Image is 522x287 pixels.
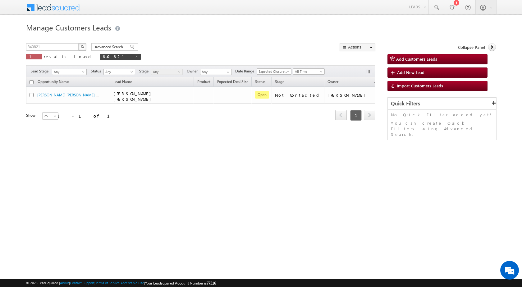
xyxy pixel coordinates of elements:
a: Any [52,69,87,75]
p: You can create Quick Filters using Advanced Search. [391,120,493,137]
input: Check all records [30,80,34,84]
span: Import Customers Leads [397,83,443,88]
div: 1 - 1 of 1 [57,112,117,119]
div: Not Contacted [275,92,321,98]
a: Acceptable Use [121,281,144,285]
span: Status [91,68,103,74]
a: prev [335,110,347,120]
span: Lead Name [110,78,135,86]
a: Expected Deal Size [214,78,251,86]
span: 25 [43,113,59,119]
span: Collapse Panel [458,44,485,50]
span: © 2025 LeadSquared | | | | | [26,280,216,286]
span: results found [44,54,93,59]
a: All Time [293,68,325,75]
span: Stage [275,79,284,84]
a: [PERSON_NAME] [PERSON_NAME] - Customers Leads [37,92,126,97]
a: 25 [42,112,58,120]
a: Stage [272,78,287,86]
div: [PERSON_NAME] [327,92,368,98]
button: Actions [340,43,375,51]
span: Open [255,91,269,99]
div: Show [26,113,37,118]
span: Any [104,69,133,75]
div: Quick Filters [388,98,496,110]
a: Status [252,78,268,86]
span: Any [52,69,85,75]
img: Search [81,45,84,48]
input: Type to Search [200,69,232,75]
span: Manage Customers Leads [26,22,111,32]
span: 1 [350,110,362,121]
span: Lead Stage [30,68,51,74]
span: Date Range [235,68,257,74]
span: Stage [139,68,151,74]
span: 77516 [207,281,216,285]
span: Advanced Search [95,44,125,50]
span: Add Customers Leads [396,56,437,62]
span: Any [151,69,181,75]
span: Actions [371,78,390,86]
a: Show All Items [223,69,231,75]
a: Expected Closure Date [257,68,291,75]
span: Add New Lead [397,70,424,75]
a: Contact Support [70,281,94,285]
span: [PERSON_NAME] [PERSON_NAME] [113,91,154,102]
a: About [60,281,69,285]
span: Expected Deal Size [217,79,248,84]
a: Opportunity Name [34,78,72,86]
span: 1 [29,54,39,59]
span: Owner [327,79,338,84]
span: Expected Closure Date [257,69,289,74]
span: 840821 [103,54,132,59]
a: next [364,110,375,120]
span: Your Leadsquared Account Number is [145,281,216,285]
a: Terms of Service [95,281,120,285]
span: Owner [187,68,200,74]
a: Any [151,69,183,75]
span: Opportunity Name [38,79,69,84]
span: Product [197,79,210,84]
span: All Time [293,69,323,74]
p: No Quick Filter added yet! [391,112,493,118]
a: Any [103,69,135,75]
